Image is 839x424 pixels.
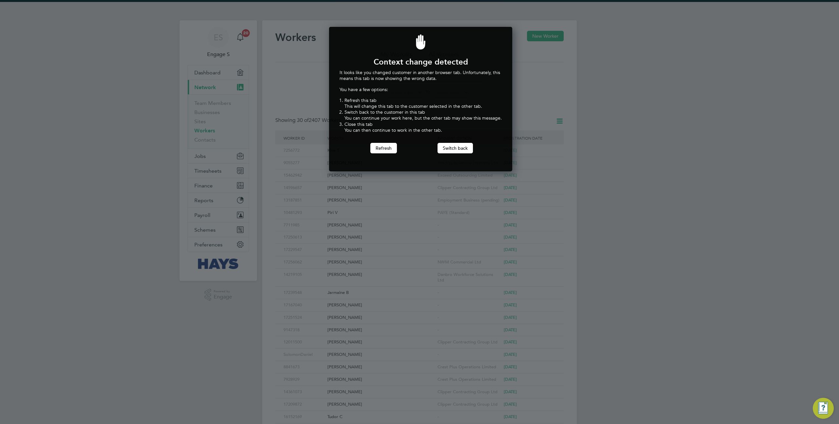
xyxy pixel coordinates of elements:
button: Refresh [370,143,397,153]
li: Switch back to the customer in this tab You can continue your work here, but the other tab may sh... [344,109,502,121]
p: You have a few options: [340,87,502,92]
li: Refresh this tab This will change this tab to the customer selected in the other tab. [344,97,502,109]
button: Engage Resource Center [813,398,834,419]
li: Close this tab You can then continue to work in the other tab. [344,121,502,133]
p: It looks like you changed customer in another browser tab. Unfortunately, this means this tab is ... [340,69,502,81]
button: Switch back [438,143,473,153]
